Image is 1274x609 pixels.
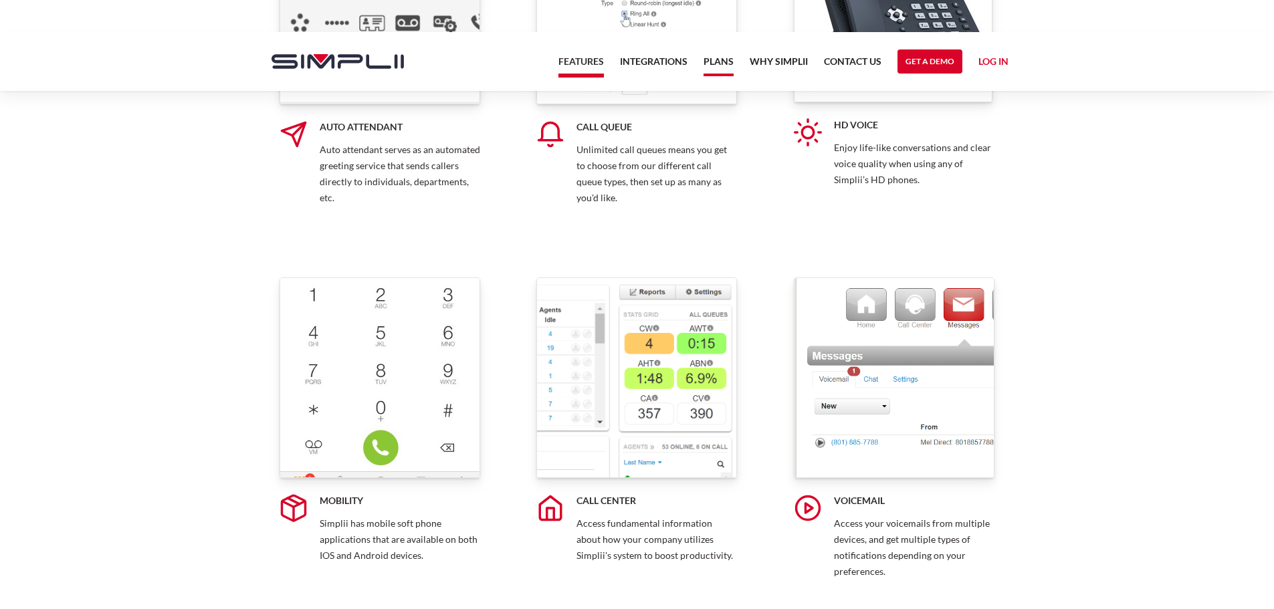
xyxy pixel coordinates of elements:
[576,494,737,507] h5: Call Center
[280,277,480,595] a: MobilitySimplii has mobile soft phone applications that are available on both IOS and Android dev...
[978,53,1008,74] a: Log in
[704,53,734,76] a: Plans
[834,515,994,580] p: Access your voicemails from multiple devices, and get multiple types of notifications depending o...
[897,49,962,74] a: Get a Demo
[834,118,994,132] h5: HD Voice
[576,120,737,134] h5: Call Queue
[272,54,404,69] img: Simplii
[834,140,994,188] p: Enjoy life-like conversations and clear voice quality when using any of Simplii’s HD phones.
[320,142,480,206] p: Auto attendant serves as an automated greeting service that sends callers directly to individuals...
[620,53,687,78] a: Integrations
[576,515,737,564] p: Access fundamental information about how your company utilizes Simplii's system to boost producti...
[750,53,808,78] a: Why Simplii
[834,494,994,507] h5: Voicemail
[558,53,604,78] a: Features
[824,53,881,78] a: Contact US
[536,277,737,595] a: Call CenterAccess fundamental information about how your company utilizes Simplii's system to boo...
[320,120,480,134] h5: Auto Attendant
[258,32,404,91] a: home
[576,142,737,206] p: Unlimited call queues means you get to choose from our different call queue types, then set up as...
[794,277,994,595] a: VoicemailAccess your voicemails from multiple devices, and get multiple types of notifications de...
[320,515,480,564] p: Simplii has mobile soft phone applications that are available on both IOS and Android devices.
[320,494,480,507] h5: Mobility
